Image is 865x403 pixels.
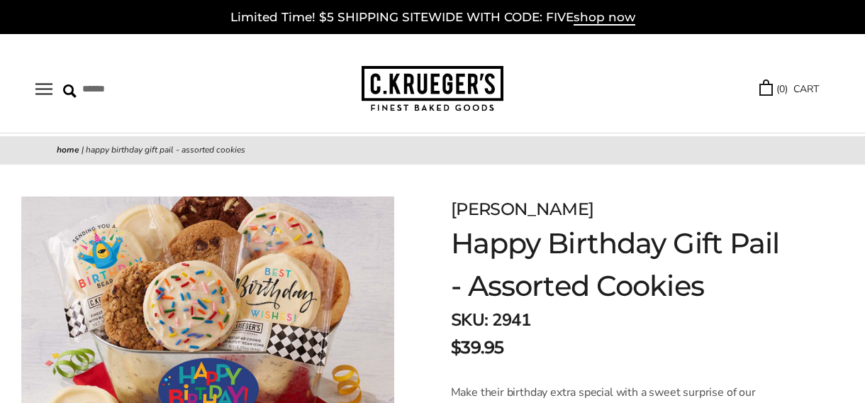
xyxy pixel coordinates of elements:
img: Search [63,84,77,98]
input: Search [63,78,228,100]
a: Limited Time! $5 SHIPPING SITEWIDE WITH CODE: FIVEshop now [230,10,635,26]
strong: SKU: [451,309,489,331]
div: [PERSON_NAME] [451,197,794,222]
img: C.KRUEGER'S [362,66,503,112]
a: Home [57,144,79,155]
nav: breadcrumbs [57,143,808,158]
a: (0) CART [759,81,819,97]
span: $39.95 [451,335,504,360]
span: 2941 [492,309,530,331]
span: shop now [574,10,635,26]
span: Happy Birthday Gift Pail - Assorted Cookies [86,144,245,155]
h1: Happy Birthday Gift Pail - Assorted Cookies [451,222,794,307]
button: Open navigation [35,83,52,95]
span: | [82,144,84,155]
